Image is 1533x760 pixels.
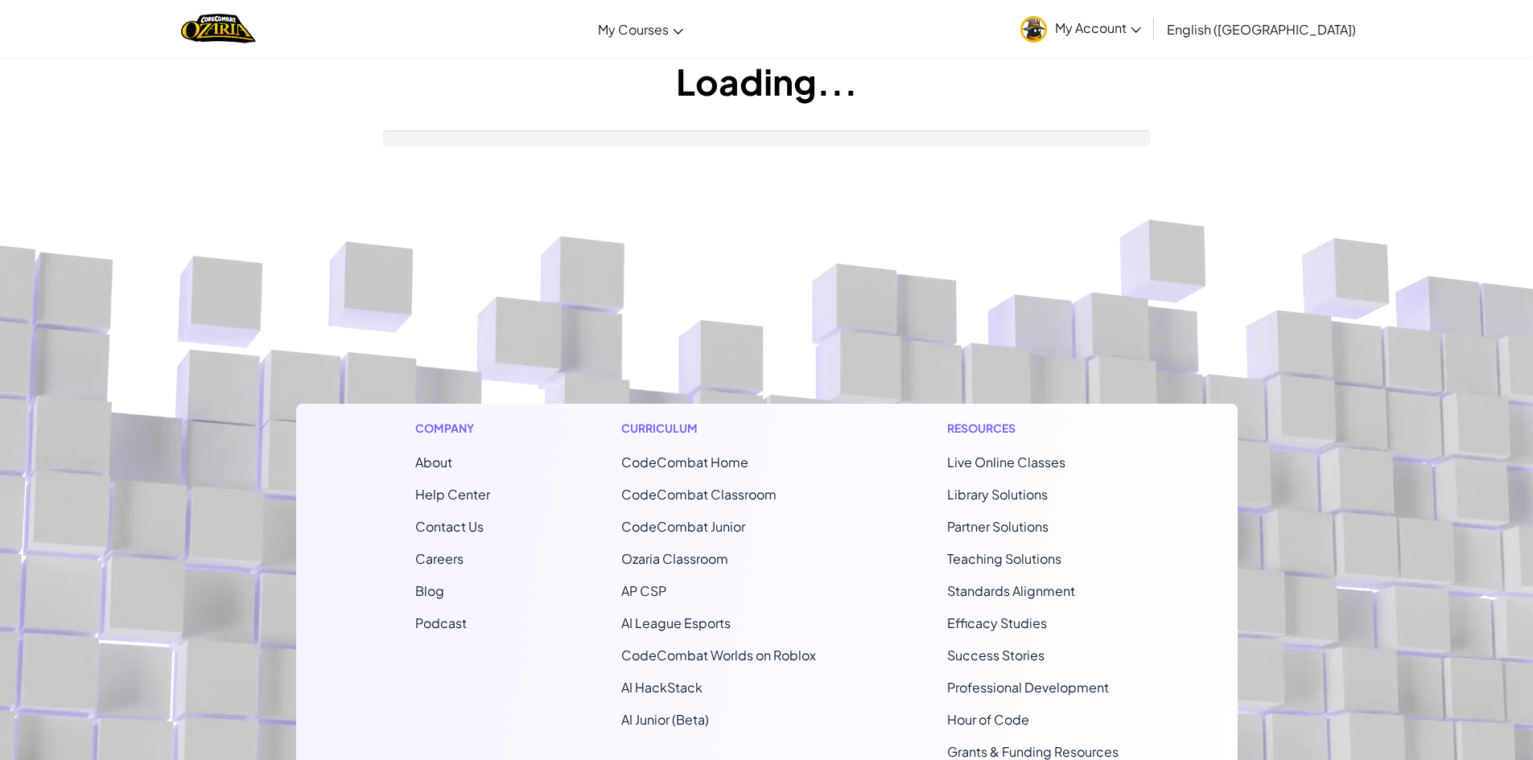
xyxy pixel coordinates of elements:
[947,454,1065,470] a: Live Online Classes
[415,518,484,535] span: Contact Us
[415,614,467,631] a: Podcast
[621,647,816,663] a: CodeCombat Worlds on Roblox
[621,711,709,728] a: AI Junior (Beta)
[621,550,728,567] a: Ozaria Classroom
[1167,21,1356,38] span: English ([GEOGRAPHIC_DATA])
[621,486,777,503] a: CodeCombat Classroom
[947,582,1075,599] a: Standards Alignment
[1020,16,1047,43] img: avatar
[947,679,1109,696] a: Professional Development
[947,614,1047,631] a: Efficacy Studies
[415,550,464,567] a: Careers
[181,12,256,45] img: Home
[621,420,816,437] h1: Curriculum
[1055,19,1141,36] span: My Account
[1012,3,1149,54] a: My Account
[947,518,1049,535] a: Partner Solutions
[415,454,452,470] a: About
[415,582,444,599] a: Blog
[415,420,490,437] h1: Company
[621,518,745,535] a: CodeCombat Junior
[621,679,703,696] a: AI HackStack
[621,454,748,470] span: CodeCombat Home
[621,582,666,599] a: AP CSP
[621,614,731,631] a: AI League Esports
[598,21,669,38] span: My Courses
[947,711,1029,728] a: Hour of Code
[181,12,256,45] a: Ozaria by CodeCombat logo
[947,550,1061,567] a: Teaching Solutions
[590,7,691,51] a: My Courses
[1159,7,1364,51] a: English ([GEOGRAPHIC_DATA])
[947,743,1119,760] a: Grants & Funding Resources
[947,420,1119,437] h1: Resources
[415,486,490,503] a: Help Center
[947,486,1048,503] a: Library Solutions
[947,647,1045,663] a: Success Stories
